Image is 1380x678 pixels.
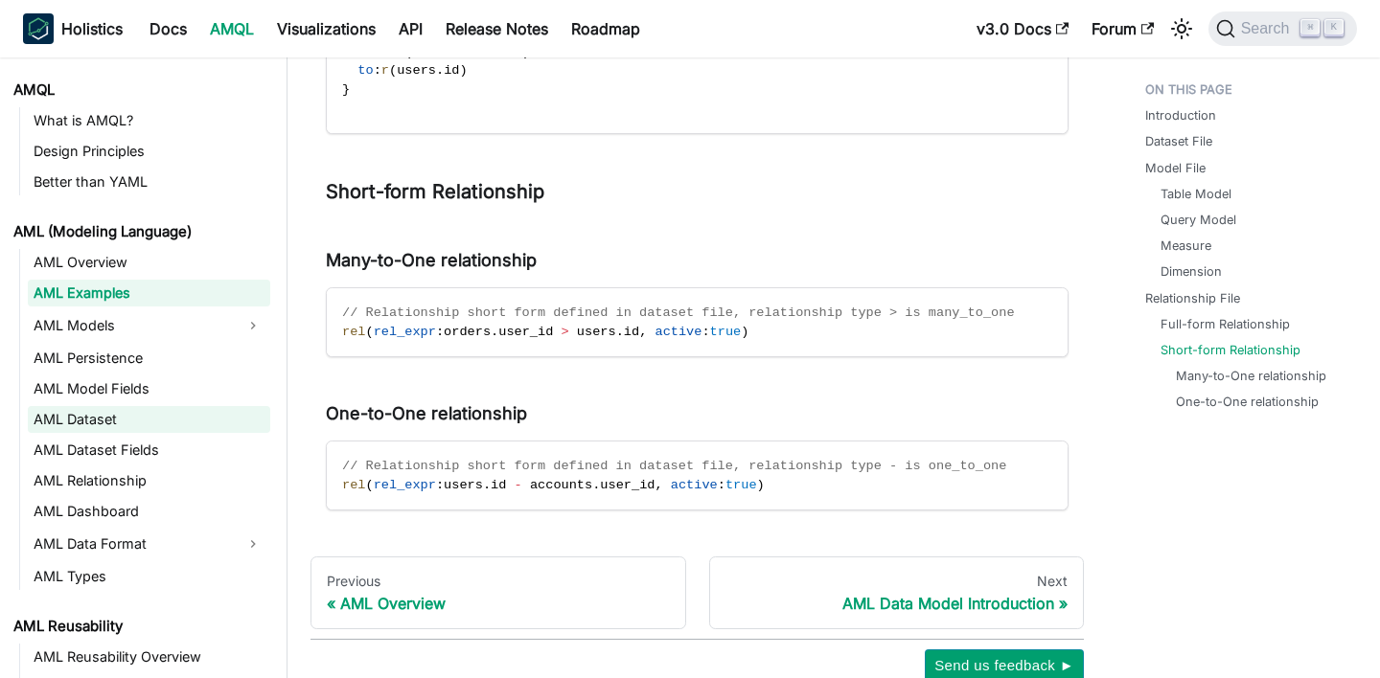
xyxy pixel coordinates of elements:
[28,644,270,670] a: AML Reusability Overview
[28,345,270,372] a: AML Persistence
[468,45,522,59] span: user_id
[357,63,373,78] span: to
[28,375,270,402] a: AML Model Fields
[342,325,365,339] span: rel
[397,63,436,78] span: users
[365,478,373,492] span: (
[387,13,434,44] a: API
[624,325,639,339] span: id
[8,218,270,245] a: AML (Modeling Language)
[236,310,270,341] button: Expand sidebar category 'AML Models'
[28,249,270,276] a: AML Overview
[1161,185,1231,203] a: Table Model
[327,573,670,590] div: Previous
[397,45,404,59] span: r
[1300,19,1320,36] kbd: ⌘
[28,563,270,590] a: AML Types
[1161,315,1290,333] a: Full-form Relationship
[436,478,444,492] span: :
[8,613,270,640] a: AML Reusability
[483,478,491,492] span: .
[725,594,1069,613] div: AML Data Model Introduction
[718,478,725,492] span: :
[1145,132,1212,150] a: Dataset File
[138,13,198,44] a: Docs
[965,13,1080,44] a: v3.0 Docs
[28,529,236,559] a: AML Data Format
[491,478,506,492] span: id
[459,63,467,78] span: )
[1324,19,1344,36] kbd: K
[265,13,387,44] a: Visualizations
[28,138,270,165] a: Design Principles
[436,325,444,339] span: :
[23,13,123,44] a: HolisticsHolistics
[1161,341,1300,359] a: Short-form Relationship
[365,325,373,339] span: (
[562,325,569,339] span: >
[412,45,459,59] span: orders
[577,325,616,339] span: users
[655,325,701,339] span: active
[655,478,662,492] span: ,
[444,63,459,78] span: id
[1176,393,1319,411] a: One-to-One relationship
[701,325,709,339] span: :
[381,63,389,78] span: r
[616,325,624,339] span: .
[374,478,436,492] span: rel_expr
[1145,289,1240,307] a: Relationship File
[28,437,270,463] a: AML Dataset Fields
[28,467,270,494] a: AML Relationship
[389,45,397,59] span: :
[934,653,1074,678] span: Send us feedback ►
[444,478,483,492] span: users
[28,310,236,341] a: AML Models
[491,325,498,339] span: .
[757,478,765,492] span: )
[326,180,1069,204] h3: Short-form Relationship
[592,478,600,492] span: .
[498,325,553,339] span: user_id
[1166,13,1197,44] button: Switch between dark and light mode (currently light mode)
[1145,106,1216,124] a: Introduction
[434,13,560,44] a: Release Notes
[327,594,670,613] div: AML Overview
[61,17,123,40] b: Holistics
[198,13,265,44] a: AMQL
[8,77,270,103] a: AMQL
[342,459,1006,473] span: // Relationship short form defined in dataset file, relationship type - is one_to_one
[639,325,647,339] span: ,
[725,478,757,492] span: true
[515,478,522,492] span: -
[671,478,718,492] span: active
[1235,20,1301,37] span: Search
[310,556,1084,629] nav: Docs pages
[710,325,742,339] span: true
[725,573,1069,590] div: Next
[357,45,389,59] span: from
[459,45,467,59] span: .
[1080,13,1165,44] a: Forum
[342,305,1015,320] span: // Relationship short form defined in dataset file, relationship type > is many_to_one
[374,63,381,78] span: :
[310,556,686,629] a: PreviousAML Overview
[374,325,436,339] span: rel_expr
[326,403,1069,425] h4: One-to-One relationship
[1208,11,1357,46] button: Search (Command+K)
[1161,211,1236,229] a: Query Model
[600,478,655,492] span: user_id
[1176,367,1326,385] a: Many-to-One relationship
[28,406,270,433] a: AML Dataset
[522,45,530,59] span: )
[444,325,491,339] span: orders
[23,13,54,44] img: Holistics
[709,556,1085,629] a: NextAML Data Model Introduction
[326,250,1069,272] h4: Many-to-One relationship
[436,63,444,78] span: .
[28,169,270,195] a: Better than YAML
[1145,159,1206,177] a: Model File
[741,325,748,339] span: )
[404,45,412,59] span: (
[1161,237,1211,255] a: Measure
